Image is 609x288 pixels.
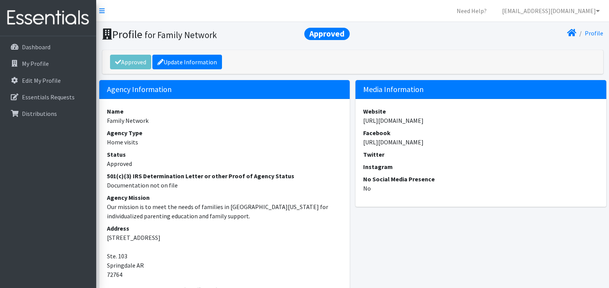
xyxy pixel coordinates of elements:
dt: No Social Media Presence [363,174,599,184]
a: Essentials Requests [3,89,93,105]
dd: Family Network [107,116,342,125]
a: Edit My Profile [3,73,93,88]
a: Dashboard [3,39,93,55]
a: [EMAIL_ADDRESS][DOMAIN_NAME] [496,3,606,18]
p: Dashboard [22,43,50,51]
a: My Profile [3,56,93,71]
dd: Approved [107,159,342,168]
dt: Instagram [363,162,599,171]
small: for Family Network [145,29,217,40]
dt: Twitter [363,150,599,159]
p: Essentials Requests [22,93,75,101]
dt: 501(c)(3) IRS Determination Letter or other Proof of Agency Status [107,171,342,181]
dd: [URL][DOMAIN_NAME] [363,116,599,125]
dt: Name [107,107,342,116]
p: Distributions [22,110,57,117]
strong: Address [107,224,129,232]
dt: Website [363,107,599,116]
dt: Facebook [363,128,599,137]
dd: Documentation not on file [107,181,342,190]
dt: Agency Mission [107,193,342,202]
a: Profile [585,29,603,37]
a: Distributions [3,106,93,121]
dd: Our mission is to meet the needs of families in [GEOGRAPHIC_DATA][US_STATE] for individualized pa... [107,202,342,221]
dt: Status [107,150,342,159]
dd: Home visits [107,137,342,147]
p: Edit My Profile [22,77,61,84]
address: [STREET_ADDRESS] Ste. 103 Springdale AR 72764 [107,224,342,279]
dt: Agency Type [107,128,342,137]
dd: No [363,184,599,193]
p: My Profile [22,60,49,67]
span: Approved [304,28,350,40]
h5: Media Information [355,80,606,99]
img: HumanEssentials [3,5,93,31]
h5: Agency Information [99,80,350,99]
a: Need Help? [450,3,493,18]
dd: [URL][DOMAIN_NAME] [363,137,599,147]
a: Update Information [152,55,222,69]
h1: Profile [102,28,350,41]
